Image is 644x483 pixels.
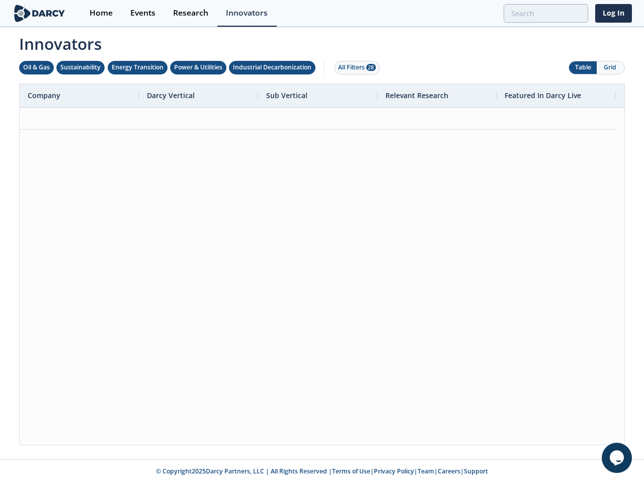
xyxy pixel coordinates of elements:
img: logo-wide.svg [12,5,67,22]
div: Sustainability [60,63,101,72]
a: Terms of Use [332,467,370,475]
button: Power & Utilities [170,61,226,74]
a: Team [418,467,434,475]
span: Darcy Vertical [147,91,195,100]
div: Industrial Decarbonization [233,63,311,72]
span: Relevant Research [385,91,448,100]
span: Featured In Darcy Live [505,91,581,100]
span: 28 [366,64,376,71]
button: All Filters 28 [334,61,380,74]
div: Energy Transition [112,63,164,72]
div: Research [173,9,208,17]
a: Log In [595,4,632,23]
iframe: chat widget [602,443,634,473]
div: All Filters [338,63,376,72]
div: Events [130,9,155,17]
input: Advanced Search [504,4,588,23]
button: Grid [597,61,624,74]
div: Innovators [226,9,268,17]
span: Innovators [12,28,632,55]
a: Privacy Policy [374,467,414,475]
a: Careers [438,467,460,475]
button: Oil & Gas [19,61,54,74]
span: Company [28,91,60,100]
div: Home [90,9,113,17]
button: Sustainability [56,61,105,74]
span: Sub Vertical [266,91,307,100]
button: Table [569,61,597,74]
div: Oil & Gas [23,63,50,72]
button: Energy Transition [108,61,168,74]
p: © Copyright 2025 Darcy Partners, LLC | All Rights Reserved | | | | | [14,467,630,476]
button: Industrial Decarbonization [229,61,315,74]
a: Support [464,467,488,475]
div: Power & Utilities [174,63,222,72]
